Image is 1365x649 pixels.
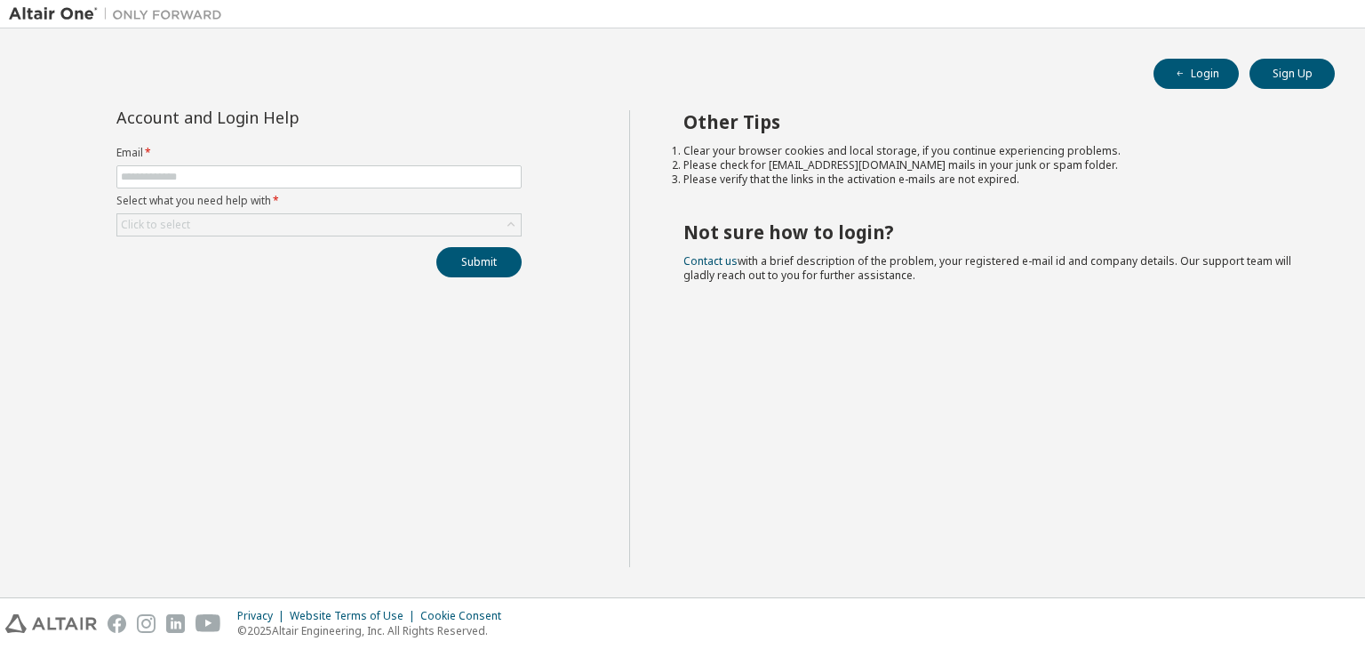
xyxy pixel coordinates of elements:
h2: Not sure how to login? [683,220,1304,244]
li: Please verify that the links in the activation e-mails are not expired. [683,172,1304,187]
span: with a brief description of the problem, your registered e-mail id and company details. Our suppo... [683,253,1291,283]
div: Privacy [237,609,290,623]
img: altair_logo.svg [5,614,97,633]
img: linkedin.svg [166,614,185,633]
a: Contact us [683,253,738,268]
div: Website Terms of Use [290,609,420,623]
button: Submit [436,247,522,277]
div: Click to select [117,214,521,236]
label: Select what you need help with [116,194,522,208]
button: Login [1153,59,1239,89]
div: Cookie Consent [420,609,512,623]
h2: Other Tips [683,110,1304,133]
img: facebook.svg [108,614,126,633]
img: Altair One [9,5,231,23]
img: instagram.svg [137,614,156,633]
p: © 2025 Altair Engineering, Inc. All Rights Reserved. [237,623,512,638]
label: Email [116,146,522,160]
div: Click to select [121,218,190,232]
div: Account and Login Help [116,110,441,124]
img: youtube.svg [196,614,221,633]
li: Clear your browser cookies and local storage, if you continue experiencing problems. [683,144,1304,158]
button: Sign Up [1249,59,1335,89]
li: Please check for [EMAIL_ADDRESS][DOMAIN_NAME] mails in your junk or spam folder. [683,158,1304,172]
